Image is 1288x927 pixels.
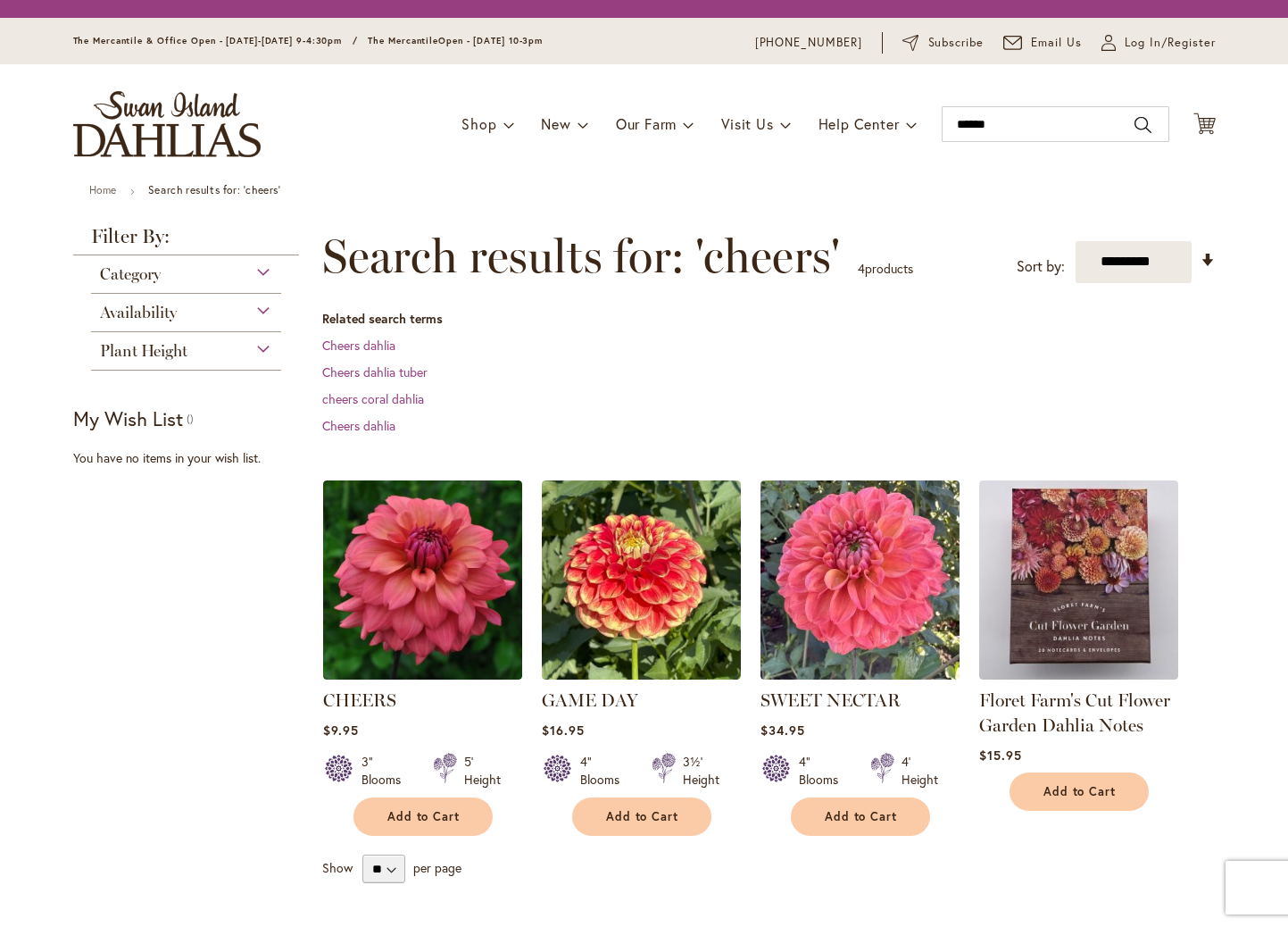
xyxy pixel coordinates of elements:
[322,859,353,876] span: Show
[148,183,281,196] strong: Search results for: 'cheers'
[541,114,570,133] span: New
[606,809,679,824] span: Add to Cart
[413,859,461,876] span: per page
[858,255,913,283] p: products
[1003,34,1082,52] a: Email Us
[1010,772,1149,811] button: Add to Cart
[100,303,177,322] span: Availability
[979,689,1170,736] a: Floret Farm's Cut Flower Garden Dahlia Notes
[353,798,493,836] button: Add to Cart
[323,666,522,683] a: CHEERS
[1043,784,1117,799] span: Add to Cart
[323,689,396,711] a: CHEERS
[760,666,960,683] a: SWEET NECTAR
[1125,34,1216,52] span: Log In/Register
[322,337,395,354] a: Cheers dahlia
[13,864,63,914] iframe: Launch Accessibility Center
[100,341,187,361] span: Plant Height
[73,35,439,46] span: The Mercantile & Office Open - [DATE]-[DATE] 9-4:30pm / The Mercantile
[979,480,1178,680] img: Floret Farm's Cut Flower Garden Dahlia Notes - FRONT
[791,798,930,836] button: Add to Cart
[755,34,863,52] a: [PHONE_NUMBER]
[361,753,411,789] div: 3" Blooms
[760,722,805,739] span: $34.95
[580,753,630,789] div: 4" Blooms
[760,689,901,711] a: SWEET NECTAR
[387,809,461,824] span: Add to Cart
[73,227,300,255] strong: Filter By:
[73,449,312,467] div: You have no items in your wish list.
[1101,34,1216,52] a: Log In/Register
[322,310,1216,328] dt: Related search terms
[464,753,501,789] div: 5' Height
[902,34,984,52] a: Subscribe
[323,480,522,680] img: CHEERS
[322,417,395,434] a: Cheers dahlia
[73,405,183,431] strong: My Wish List
[542,722,585,739] span: $16.95
[616,114,677,133] span: Our Farm
[928,34,985,52] span: Subscribe
[542,666,741,683] a: GAME DAY
[323,722,359,739] span: $9.95
[1017,250,1065,283] label: Sort by:
[542,689,638,711] a: GAME DAY
[825,809,898,824] span: Add to Cart
[858,260,865,277] span: 4
[322,230,840,283] span: Search results for: 'cheers'
[89,183,117,196] a: Home
[760,480,960,680] img: SWEET NECTAR
[683,753,719,789] div: 3½' Height
[572,798,711,836] button: Add to Cart
[1031,34,1082,52] span: Email Us
[438,35,543,46] span: Open - [DATE] 10-3pm
[979,666,1178,683] a: Floret Farm's Cut Flower Garden Dahlia Notes - FRONT
[542,480,741,680] img: GAME DAY
[322,390,424,407] a: cheers coral dahlia
[799,753,849,789] div: 4" Blooms
[721,114,773,133] span: Visit Us
[902,753,938,789] div: 4' Height
[1134,111,1151,139] button: Search
[819,114,900,133] span: Help Center
[322,363,428,380] a: Cheers dahlia tuber
[100,264,161,284] span: Category
[979,747,1022,764] span: $15.95
[461,114,496,133] span: Shop
[73,91,261,157] a: store logo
